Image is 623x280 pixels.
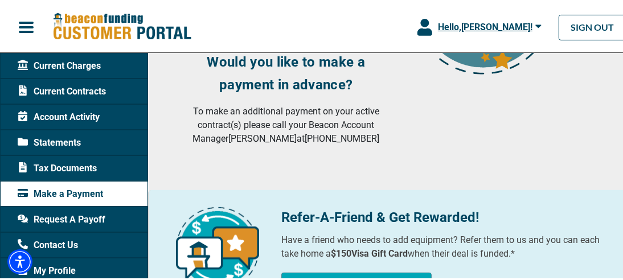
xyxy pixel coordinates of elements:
p: To make an additional payment on your active contract(s) please call your Beacon Account Manager ... [189,103,383,144]
span: Current Contracts [18,83,106,97]
span: Contact Us [18,237,78,250]
p: Refer-A-Friend & Get Rewarded! [281,205,614,226]
div: Accessibility Menu [7,248,32,273]
span: Account Activity [18,109,100,122]
p: Have a friend who needs to add equipment? Refer them to us and you can each take home a when thei... [281,232,614,259]
span: My Profile [18,262,76,276]
img: Beacon Funding Customer Portal Logo [52,11,191,40]
span: Tax Documents [18,160,97,174]
span: Request A Payoff [18,211,105,225]
span: Statements [18,134,81,148]
span: Make a Payment [18,186,103,199]
span: Hello, [PERSON_NAME] ! [438,20,532,31]
span: Current Charges [18,57,101,71]
b: $150 Visa Gift Card [331,246,408,257]
h3: Would you like to make a payment in advance? [189,49,383,94]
